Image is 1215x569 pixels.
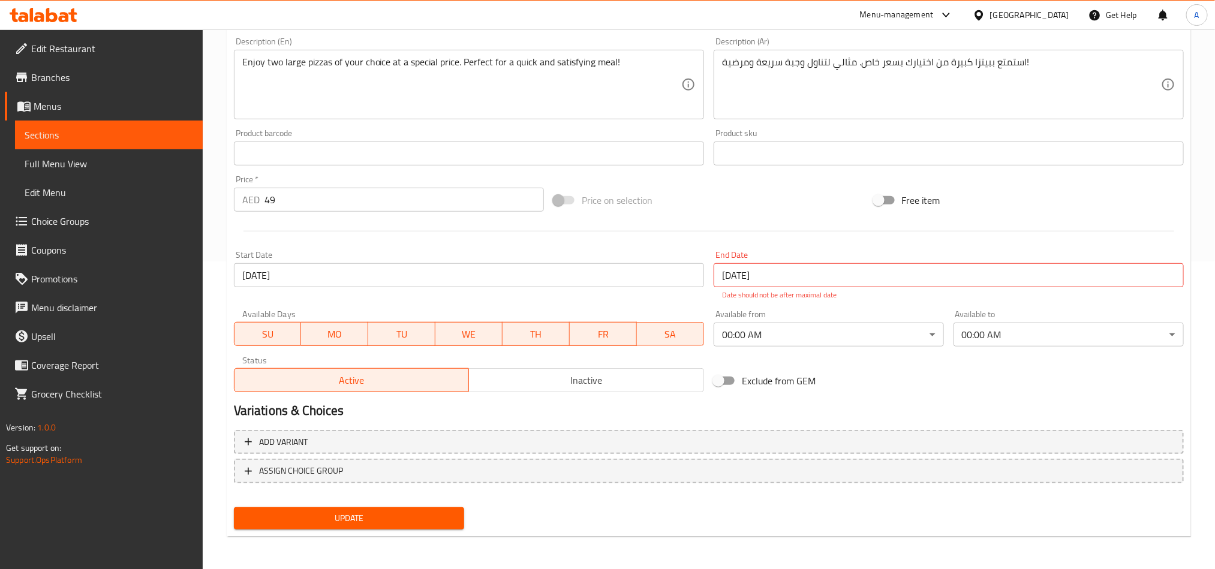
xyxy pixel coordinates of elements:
[31,358,193,372] span: Coverage Report
[306,326,363,343] span: MO
[25,156,193,171] span: Full Menu View
[570,322,637,346] button: FR
[1195,8,1199,22] span: A
[31,300,193,315] span: Menu disclaimer
[5,34,203,63] a: Edit Restaurant
[5,264,203,293] a: Promotions
[582,193,652,207] span: Price on selection
[474,372,699,389] span: Inactive
[5,293,203,322] a: Menu disclaimer
[722,290,1175,300] p: Date should not be after maximal date
[714,142,1184,165] input: Please enter product sku
[234,142,704,165] input: Please enter product barcode
[25,185,193,200] span: Edit Menu
[31,214,193,228] span: Choice Groups
[234,402,1184,420] h2: Variations & Choices
[234,322,302,346] button: SU
[860,8,934,22] div: Menu-management
[239,326,297,343] span: SU
[31,387,193,401] span: Grocery Checklist
[503,322,570,346] button: TH
[234,430,1184,454] button: Add variant
[264,188,544,212] input: Please enter price
[31,70,193,85] span: Branches
[31,243,193,257] span: Coupons
[31,329,193,344] span: Upsell
[5,380,203,408] a: Grocery Checklist
[5,322,203,351] a: Upsell
[243,511,455,526] span: Update
[259,463,343,478] span: ASSIGN CHOICE GROUP
[742,374,816,388] span: Exclude from GEM
[714,323,944,347] div: 00:00 AM
[25,128,193,142] span: Sections
[31,41,193,56] span: Edit Restaurant
[954,323,1184,347] div: 00:00 AM
[642,326,699,343] span: SA
[259,435,308,450] span: Add variant
[234,368,470,392] button: Active
[6,440,61,456] span: Get support on:
[468,368,704,392] button: Inactive
[902,193,940,207] span: Free item
[440,326,498,343] span: WE
[301,322,368,346] button: MO
[31,272,193,286] span: Promotions
[34,99,193,113] span: Menus
[5,236,203,264] a: Coupons
[5,207,203,236] a: Choice Groups
[37,420,56,435] span: 1.0.0
[507,326,565,343] span: TH
[5,63,203,92] a: Branches
[368,322,435,346] button: TU
[6,452,82,468] a: Support.OpsPlatform
[15,121,203,149] a: Sections
[722,56,1161,113] textarea: استمتع ببيتزا كبيرة من اختيارك بسعر خاص. مثالي لتناول وجبة سريعة ومرضية!
[15,178,203,207] a: Edit Menu
[234,507,464,529] button: Update
[373,326,431,343] span: TU
[637,322,704,346] button: SA
[990,8,1069,22] div: [GEOGRAPHIC_DATA]
[242,56,681,113] textarea: Enjoy two large pizzas of your choice at a special price. Perfect for a quick and satisfying meal!
[435,322,503,346] button: WE
[5,351,203,380] a: Coverage Report
[242,192,260,207] p: AED
[239,372,465,389] span: Active
[5,92,203,121] a: Menus
[15,149,203,178] a: Full Menu View
[575,326,632,343] span: FR
[234,459,1184,483] button: ASSIGN CHOICE GROUP
[6,420,35,435] span: Version:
